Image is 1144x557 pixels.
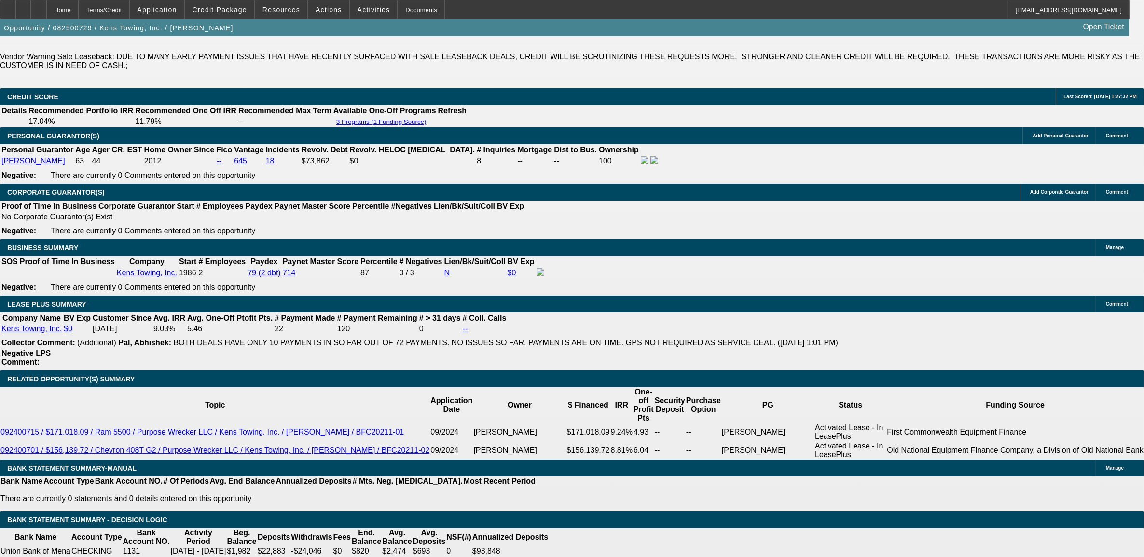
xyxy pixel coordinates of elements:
[226,546,257,556] td: $1,982
[610,387,633,423] th: IRR
[283,269,296,277] a: 714
[686,441,721,460] td: --
[1,227,36,235] b: Negative:
[0,428,404,436] a: 092400715 / $171,018.09 / Ram 5500 / Purpose Wrecker LLC / Kens Towing, Inc. / [PERSON_NAME] / BF...
[283,258,358,266] b: Paynet Master Score
[633,423,654,441] td: 4.93
[508,258,535,266] b: BV Exp
[0,446,429,454] a: 092400701 / $156,139.72 / Chevron 408T G2 / Purpose Wrecker LLC / Kens Towing, Inc. / [PERSON_NAM...
[473,423,566,441] td: [PERSON_NAME]
[517,146,552,154] b: Mortgage
[463,476,536,486] th: Most Recent Period
[566,441,610,460] td: $156,139.72
[352,476,463,486] th: # Mts. Neg. [MEDICAL_DATA].
[209,476,276,486] th: Avg. End Balance
[419,324,461,334] td: 0
[444,269,450,277] a: N
[610,441,633,460] td: 8.81%
[686,387,721,423] th: Purchase Option
[1,157,65,165] a: [PERSON_NAME]
[650,156,658,164] img: linkedin-icon.png
[886,387,1144,423] th: Funding Source
[337,324,418,334] td: 120
[28,117,134,126] td: 17.04%
[382,528,412,546] th: Avg. Balance
[92,324,152,334] td: [DATE]
[886,423,1144,441] td: First Commonwealth Equipment Finance
[75,156,90,166] td: 63
[333,106,437,116] th: Available One-Off Programs
[333,546,351,556] td: $0
[1079,19,1128,35] a: Open Ticket
[234,157,247,165] a: 645
[187,324,273,334] td: 5.46
[187,314,273,322] b: Avg. One-Off Ptofit Pts.
[290,528,332,546] th: Withdrawls
[257,528,291,546] th: Deposits
[92,146,142,154] b: Ager CR. EST
[64,314,91,322] b: BV Exp
[170,546,226,556] td: [DATE] - [DATE]
[333,528,351,546] th: Fees
[350,146,475,154] b: Revolv. HELOC [MEDICAL_DATA].
[216,146,232,154] b: Fico
[144,146,215,154] b: Home Owner Since
[1106,133,1128,138] span: Comment
[360,269,397,277] div: 87
[7,516,167,524] span: Bank Statement Summary - Decision Logic
[400,269,442,277] div: 0 / 3
[610,423,633,441] td: 9.24%
[262,6,300,14] span: Resources
[1,349,51,366] b: Negative LPS Comment:
[1,257,18,267] th: SOS
[446,546,472,556] td: 0
[19,257,115,267] th: Proof of Time In Business
[118,339,171,347] b: Pal, Abhishek:
[382,546,412,556] td: $2,474
[255,0,307,19] button: Resources
[413,528,446,546] th: Avg. Deposits
[234,146,263,154] b: Vantage
[250,258,277,266] b: Paydex
[1030,190,1089,195] span: Add Corporate Guarantor
[497,202,524,210] b: BV Exp
[430,423,473,441] td: 09/2024
[352,202,389,210] b: Percentile
[477,146,515,154] b: # Inquiries
[4,24,234,32] span: Opportunity / 082500729 / Kens Towing, Inc. / [PERSON_NAME]
[537,268,544,276] img: facebook-icon.png
[400,258,442,266] b: # Negatives
[123,546,170,556] td: 1131
[290,546,332,556] td: -$24,046
[301,156,348,166] td: $73,862
[508,269,516,277] a: $0
[117,269,177,277] a: Kens Towing, Inc.
[430,387,473,423] th: Application Date
[566,423,610,441] td: $171,018.09
[185,0,254,19] button: Credit Package
[93,314,152,322] b: Customer Since
[226,528,257,546] th: Beg. Balance
[275,476,352,486] th: Annualized Deposits
[179,268,197,278] td: 1986
[1063,94,1137,99] span: Last Scored: [DATE] 1:27:32 PM
[351,546,382,556] td: $820
[1106,190,1128,195] span: Comment
[721,387,814,423] th: PG
[1106,465,1124,471] span: Manage
[64,325,72,333] a: $0
[598,156,639,166] td: 100
[92,156,143,166] td: 44
[196,202,244,210] b: # Employees
[554,146,597,154] b: Dist to Bus.
[266,157,275,165] a: 18
[144,157,162,165] span: 2012
[153,324,186,334] td: 9.03%
[463,314,507,322] b: # Coll. Calls
[517,156,552,166] td: --
[438,106,468,116] th: Refresh
[7,93,58,101] span: CREDIT SCORE
[77,339,116,347] span: (Additional)
[814,441,886,460] td: Activated Lease - In LeasePlus
[1,339,75,347] b: Collector Comment:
